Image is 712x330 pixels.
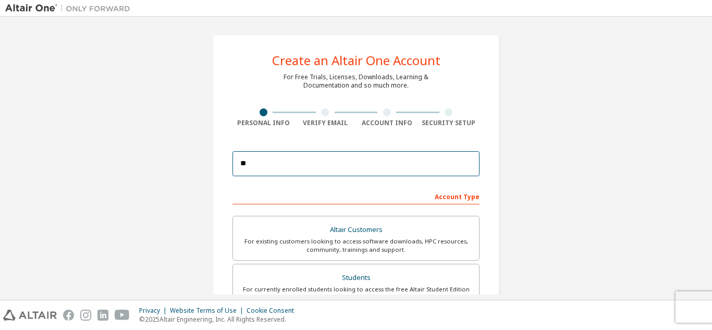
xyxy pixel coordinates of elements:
[239,285,473,302] div: For currently enrolled students looking to access the free Altair Student Edition bundle and all ...
[97,310,108,321] img: linkedin.svg
[3,310,57,321] img: altair_logo.svg
[139,315,300,324] p: © 2025 Altair Engineering, Inc. All Rights Reserved.
[239,237,473,254] div: For existing customers looking to access software downloads, HPC resources, community, trainings ...
[239,223,473,237] div: Altair Customers
[232,119,294,127] div: Personal Info
[284,73,428,90] div: For Free Trials, Licenses, Downloads, Learning & Documentation and so much more.
[115,310,130,321] img: youtube.svg
[247,307,300,315] div: Cookie Consent
[294,119,357,127] div: Verify Email
[418,119,480,127] div: Security Setup
[63,310,74,321] img: facebook.svg
[232,188,480,204] div: Account Type
[272,54,440,67] div: Create an Altair One Account
[356,119,418,127] div: Account Info
[239,271,473,285] div: Students
[139,307,170,315] div: Privacy
[5,3,136,14] img: Altair One
[170,307,247,315] div: Website Terms of Use
[80,310,91,321] img: instagram.svg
